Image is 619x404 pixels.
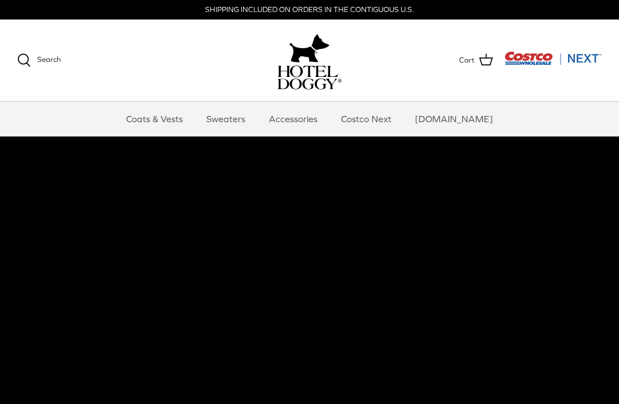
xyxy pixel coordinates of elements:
a: Visit Costco Next [504,59,602,67]
a: Accessories [258,102,328,136]
img: Costco Next [504,51,602,65]
img: hoteldoggycom [277,65,342,90]
a: Search [17,53,61,67]
a: Sweaters [196,102,256,136]
a: Costco Next [331,102,402,136]
a: Coats & Vests [116,102,193,136]
a: Cart [459,53,493,68]
span: Cart [459,55,475,67]
a: hoteldoggy.com hoteldoggycom [277,31,342,90]
span: Search [37,55,61,64]
a: [DOMAIN_NAME] [405,102,503,136]
img: hoteldoggy.com [289,31,330,65]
